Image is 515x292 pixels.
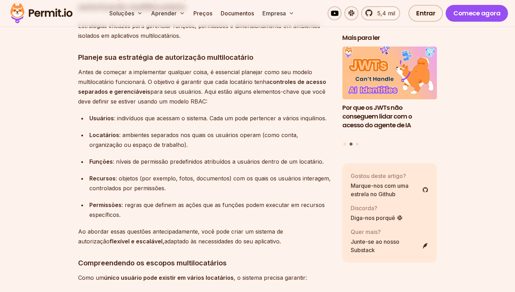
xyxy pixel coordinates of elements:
font: Preços [193,10,212,17]
font: Recursos [89,175,116,182]
font: adaptado às necessidades do seu aplicativo. [164,238,281,245]
font: Documentos [221,10,254,17]
font: Comece agora [453,9,500,17]
font: : ambientes separados nos quais os usuários operam (como conta, organização ou espaço de trabalho). [89,131,298,148]
img: Logotipo da permissão [7,1,76,25]
font: ​​para seus usuários. Aqui estão alguns elementos-chave que você deve definir se estiver usando u... [78,88,325,105]
font: : níveis de permissão predefinidos atribuídos a usuários dentro de um locatário. [113,158,324,165]
font: Locatários [89,131,119,138]
a: Por que os JWTs não conseguem lidar com o acesso do agente de IAPor que os JWTs não conseguem lid... [342,47,437,138]
font: Gostou deste artigo? [351,172,406,179]
a: Marque-nos com uma estrela no Github [351,181,428,198]
font: Empresa [262,10,286,17]
font: : regras que definem as ações que as funções podem executar em recursos específicos. [89,201,325,218]
button: Ir para o slide 1 [343,143,346,145]
font: Por que os JWTs não conseguem lidar com o acesso do agente de IA [342,103,412,129]
button: Vá para o slide 3 [356,143,359,145]
font: Aprender [151,10,177,17]
a: 5,4 mil [361,6,400,20]
font: Soluções [109,10,134,17]
font: : objetos (por exemplo, fotos, documentos) com os quais os usuários interagem, controlados por pe... [89,175,331,192]
font: Entrar [416,9,435,17]
font: Compreendendo os escopos multilocatários [78,259,227,267]
div: Postagens [342,47,437,147]
a: Junte-se ao nosso Substack [351,237,428,254]
font: Planeje sua estratégia de autorização multilocatário [78,53,253,62]
button: Soluções [107,6,145,20]
font: Quer mais? [351,228,381,235]
font: , o sistema precisa garantir: [234,274,307,281]
font: Como um [78,274,104,281]
a: Preços [191,6,215,20]
font: flexível e escalável, [110,238,164,245]
font: Permissões [89,201,122,208]
img: Por que os JWTs não conseguem lidar com o acesso do agente de IA [342,47,437,100]
button: Aprender [148,6,188,20]
font: Antes de começar a implementar qualquer coisa, é essencial planejar como seu modelo multilocatári... [78,69,312,85]
a: Documentos [218,6,257,20]
font: Ao abordar essas questões antecipadamente, você pode criar um sistema de autorização [78,228,283,245]
font: 5,4 mil [377,10,395,17]
a: Diga-nos porquê [351,214,403,222]
font: Discorda? [351,205,377,212]
font: único usuário pode existir em vários locatários [104,274,234,281]
a: Comece agora [446,5,508,22]
button: Empresa [260,6,297,20]
font: : indivíduos que acessam o sistema. Cada um pode pertencer a vários inquilinos. [114,115,327,122]
font: Mais para ler [342,33,380,42]
a: Entrar [408,5,443,22]
li: 2 de 3 [342,47,437,138]
button: Vá para o slide 2 [350,143,353,146]
font: Usuários [89,115,114,122]
font: Funções [89,158,113,165]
